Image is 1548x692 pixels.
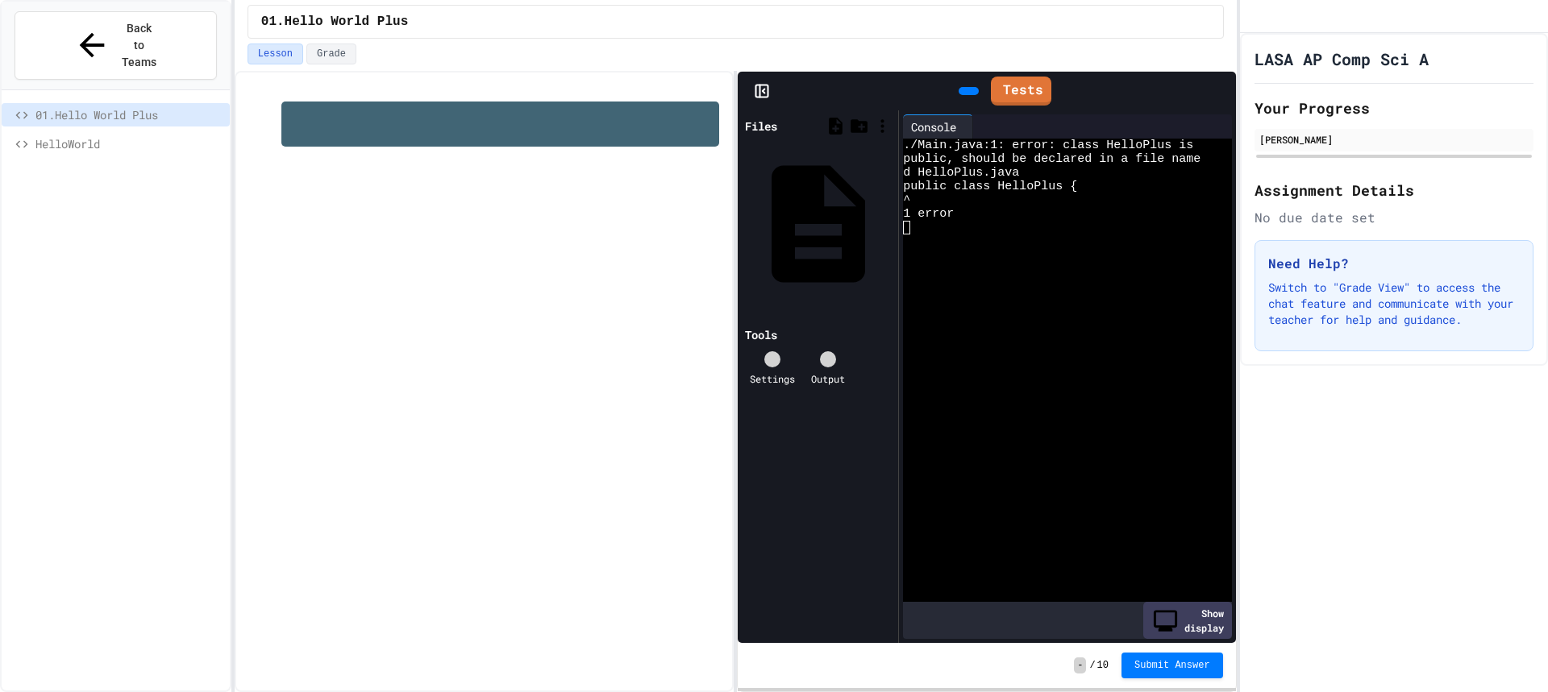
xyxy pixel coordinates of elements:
span: 01.Hello World Plus [35,106,223,123]
span: ./Main.java:1: error: class HelloPlus is [903,139,1193,152]
span: 10 [1097,659,1109,672]
button: Submit Answer [1121,653,1223,678]
span: 1 error [903,207,954,221]
span: ^ [903,193,910,207]
span: Back to Teams [120,20,158,71]
div: Files [745,118,777,135]
p: Switch to "Grade View" to access the chat feature and communicate with your teacher for help and ... [1268,280,1520,328]
div: Console [903,118,964,135]
span: / [1089,659,1095,672]
span: Submit Answer [1134,659,1210,672]
h2: Assignment Details [1255,179,1533,201]
div: Tools [745,326,777,343]
div: Show display [1143,602,1232,639]
span: 01.Hello World Plus [261,12,408,31]
div: Output [811,371,845,386]
div: Console [903,114,973,139]
button: Lesson [248,44,303,64]
span: public class HelloPlus { [903,180,1077,193]
span: HelloWorld [35,135,223,152]
h2: Your Progress [1255,97,1533,119]
div: Settings [750,371,795,386]
span: d HelloPlus.java [903,166,1019,180]
div: [PERSON_NAME] [1259,132,1529,147]
button: Grade [306,44,356,64]
h3: Need Help? [1268,254,1520,273]
a: Tests [991,77,1051,106]
div: No due date set [1255,208,1533,227]
span: public, should be declared in a file name [903,152,1201,166]
button: Back to Teams [15,11,217,80]
h1: LASA AP Comp Sci A [1255,48,1429,70]
span: - [1074,657,1086,673]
